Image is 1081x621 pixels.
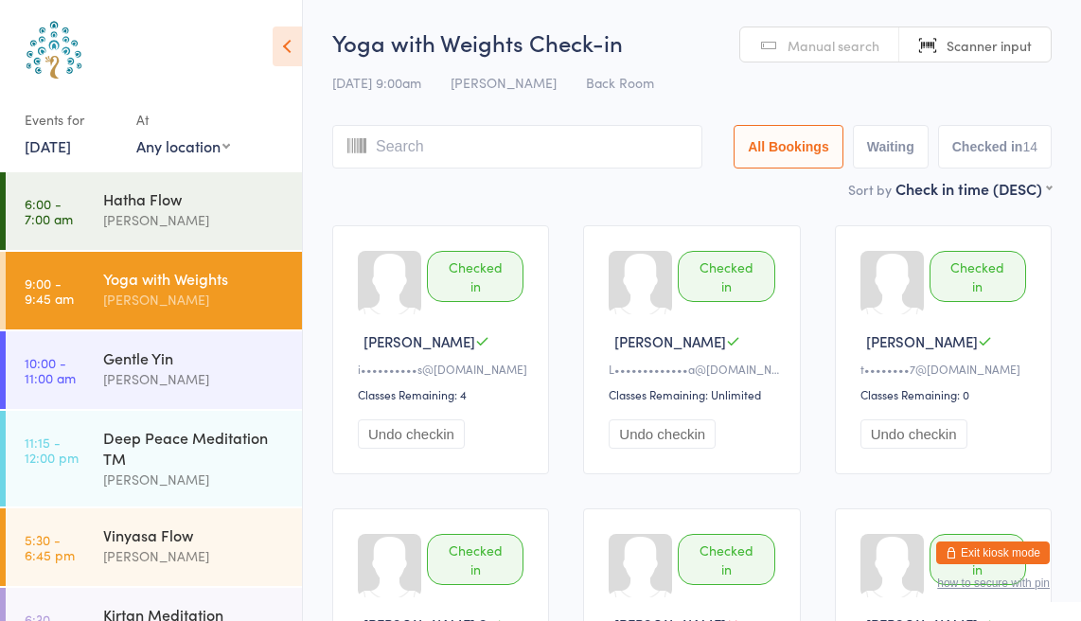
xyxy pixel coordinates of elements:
[25,532,75,562] time: 5:30 - 6:45 pm
[930,534,1026,585] div: Checked in
[6,252,302,329] a: 9:00 -9:45 amYoga with Weights[PERSON_NAME]
[25,135,71,156] a: [DATE]
[358,419,465,449] button: Undo checkin
[853,125,929,169] button: Waiting
[363,331,475,351] span: [PERSON_NAME]
[938,125,1052,169] button: Checked in14
[6,172,302,250] a: 6:00 -7:00 amHatha Flow[PERSON_NAME]
[103,427,286,469] div: Deep Peace Meditation TM
[103,289,286,310] div: [PERSON_NAME]
[895,178,1052,199] div: Check in time (DESC)
[734,125,843,169] button: All Bookings
[947,36,1032,55] span: Scanner input
[332,125,702,169] input: Search
[930,251,1026,302] div: Checked in
[103,545,286,567] div: [PERSON_NAME]
[103,347,286,368] div: Gentle Yin
[427,251,523,302] div: Checked in
[848,180,892,199] label: Sort by
[427,534,523,585] div: Checked in
[103,524,286,545] div: Vinyasa Flow
[1022,139,1037,154] div: 14
[860,419,967,449] button: Undo checkin
[19,14,90,85] img: Australian School of Meditation & Yoga
[609,386,780,402] div: Classes Remaining: Unlimited
[332,27,1052,58] h2: Yoga with Weights Check-in
[936,541,1050,564] button: Exit kiosk mode
[136,104,230,135] div: At
[678,251,774,302] div: Checked in
[614,331,726,351] span: [PERSON_NAME]
[937,577,1050,590] button: how to secure with pin
[358,361,529,377] div: i••••••••••s@[DOMAIN_NAME]
[678,534,774,585] div: Checked in
[860,386,1032,402] div: Classes Remaining: 0
[451,73,557,92] span: [PERSON_NAME]
[136,135,230,156] div: Any location
[103,188,286,209] div: Hatha Flow
[25,435,79,465] time: 11:15 - 12:00 pm
[609,419,716,449] button: Undo checkin
[866,331,978,351] span: [PERSON_NAME]
[358,386,529,402] div: Classes Remaining: 4
[25,275,74,306] time: 9:00 - 9:45 am
[103,209,286,231] div: [PERSON_NAME]
[6,508,302,586] a: 5:30 -6:45 pmVinyasa Flow[PERSON_NAME]
[25,104,117,135] div: Events for
[25,196,73,226] time: 6:00 - 7:00 am
[860,361,1032,377] div: t••••••••7@[DOMAIN_NAME]
[103,268,286,289] div: Yoga with Weights
[6,411,302,506] a: 11:15 -12:00 pmDeep Peace Meditation TM[PERSON_NAME]
[788,36,879,55] span: Manual search
[6,331,302,409] a: 10:00 -11:00 amGentle Yin[PERSON_NAME]
[586,73,654,92] span: Back Room
[25,355,76,385] time: 10:00 - 11:00 am
[609,361,780,377] div: L•••••••••••••a@[DOMAIN_NAME]
[103,469,286,490] div: [PERSON_NAME]
[332,73,421,92] span: [DATE] 9:00am
[103,368,286,390] div: [PERSON_NAME]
